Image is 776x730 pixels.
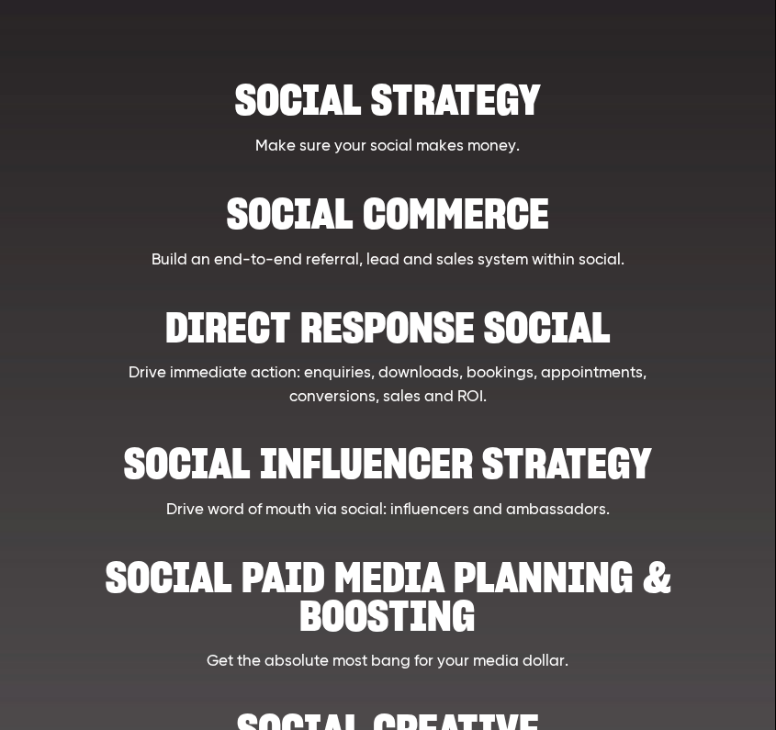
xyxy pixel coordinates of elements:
[92,62,684,118] h2: Social strategy
[92,500,684,523] p: Drive word of mouth via social: influencers and ambassadors.
[92,427,684,522] a: Social influencer strategy Drive word of mouth via social: influencers and ambassadors.
[92,62,684,158] a: Social strategy Make sure your social makes money.
[92,290,684,409] a: Direct Response Social Drive immediate action: enquiries, downloads, bookings, appointments, conv...
[92,541,684,635] h2: Social paid media planning & boosting
[92,135,684,159] p: Make sure your social makes money.
[92,176,684,272] a: Social Commerce Build an end-to-end referral, lead and sales system within social.
[92,176,684,232] h2: Social Commerce
[92,362,684,409] p: Drive immediate action: enquiries, downloads, bookings, appointments, conversions, sales and ROI.
[92,541,684,674] a: Social paid media planning & boosting Get the absolute most bang for your media dollar.
[92,249,684,273] p: Build an end-to-end referral, lead and sales system within social.
[92,651,684,675] p: Get the absolute most bang for your media dollar.
[92,290,684,346] h2: Direct Response Social
[92,427,684,483] h2: Social influencer strategy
